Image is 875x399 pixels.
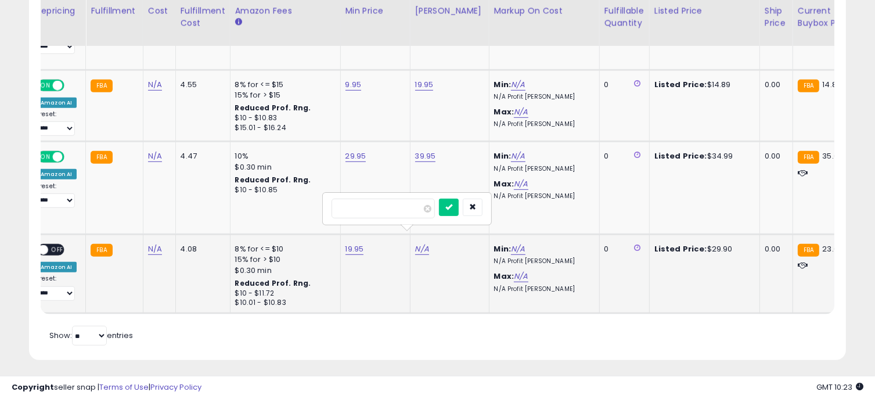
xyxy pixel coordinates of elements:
a: Terms of Use [99,382,149,393]
div: Fulfillable Quantity [604,5,644,29]
small: Amazon Fees. [235,17,242,27]
div: 15% for > $15 [235,90,332,100]
div: 4.08 [181,244,221,254]
a: N/A [514,178,528,190]
div: Amazon AI [36,169,77,179]
b: Reduced Prof. Rng. [235,103,311,113]
a: Privacy Policy [150,382,201,393]
a: 19.95 [415,79,434,91]
b: Min: [494,243,512,254]
p: N/A Profit [PERSON_NAME] [494,192,590,200]
small: FBA [91,80,112,92]
div: $29.90 [654,244,751,254]
div: 0.00 [765,80,784,90]
div: seller snap | | [12,382,201,393]
div: [PERSON_NAME] [415,5,484,17]
div: $15.01 - $16.24 [235,123,332,133]
div: 0 [604,244,640,254]
span: 2025-10-6 10:23 GMT [816,382,863,393]
div: 8% for <= $15 [235,80,332,90]
div: $10 - $11.72 [235,289,332,299]
div: Current Buybox Price [798,5,858,29]
b: Max: [494,106,514,117]
a: N/A [148,243,162,255]
div: Ship Price [765,5,788,29]
b: Max: [494,178,514,189]
div: Preset: [36,275,77,301]
b: Min: [494,79,512,90]
div: 4.47 [181,151,221,161]
small: FBA [798,244,819,257]
div: $10.01 - $10.83 [235,298,332,308]
div: Amazon AI [36,98,77,108]
div: 0 [604,80,640,90]
b: Min: [494,150,512,161]
p: N/A Profit [PERSON_NAME] [494,285,590,293]
div: $14.89 [654,80,751,90]
div: 10% [235,151,332,161]
span: 23.62 [822,243,843,254]
div: Preset: [36,110,77,136]
a: N/A [148,79,162,91]
b: Listed Price: [654,150,707,161]
div: 4.55 [181,80,221,90]
div: $0.30 min [235,265,332,276]
span: ON [38,152,53,162]
small: FBA [798,80,819,92]
a: 29.95 [345,150,366,162]
div: $10 - $10.85 [235,185,332,195]
span: Show: entries [49,330,133,341]
div: Min Price [345,5,405,17]
span: OFF [48,245,67,255]
b: Reduced Prof. Rng. [235,278,311,288]
b: Max: [494,271,514,282]
div: $34.99 [654,151,751,161]
a: N/A [514,106,528,118]
div: 0.00 [765,151,784,161]
a: 9.95 [345,79,362,91]
a: N/A [415,243,429,255]
span: OFF [63,152,81,162]
div: Listed Price [654,5,755,17]
b: Reduced Prof. Rng. [235,175,311,185]
div: Preset: [36,182,77,209]
div: Cost [148,5,171,17]
div: 8% for <= $10 [235,244,332,254]
a: N/A [511,243,525,255]
p: N/A Profit [PERSON_NAME] [494,165,590,173]
span: 14.88 [822,79,841,90]
div: 0.00 [765,244,784,254]
div: 15% for > $10 [235,254,332,265]
div: Amazon Fees [235,5,336,17]
small: FBA [91,244,112,257]
span: ON [38,80,53,90]
a: 19.95 [345,243,364,255]
div: Fulfillment Cost [181,5,225,29]
p: N/A Profit [PERSON_NAME] [494,120,590,128]
div: Amazon AI [36,262,77,272]
p: N/A Profit [PERSON_NAME] [494,93,590,101]
div: Markup on Cost [494,5,595,17]
div: $0.30 min [235,162,332,172]
a: N/A [148,150,162,162]
b: Listed Price: [654,79,707,90]
div: Repricing [36,5,81,17]
div: 0 [604,151,640,161]
small: FBA [798,151,819,164]
a: N/A [514,271,528,282]
div: Fulfillment [91,5,138,17]
a: N/A [511,79,525,91]
small: FBA [91,151,112,164]
span: OFF [63,80,81,90]
a: 39.95 [415,150,436,162]
b: Listed Price: [654,243,707,254]
div: $10 - $10.83 [235,113,332,123]
p: N/A Profit [PERSON_NAME] [494,257,590,265]
span: 35.04 [822,150,844,161]
a: N/A [511,150,525,162]
strong: Copyright [12,382,54,393]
